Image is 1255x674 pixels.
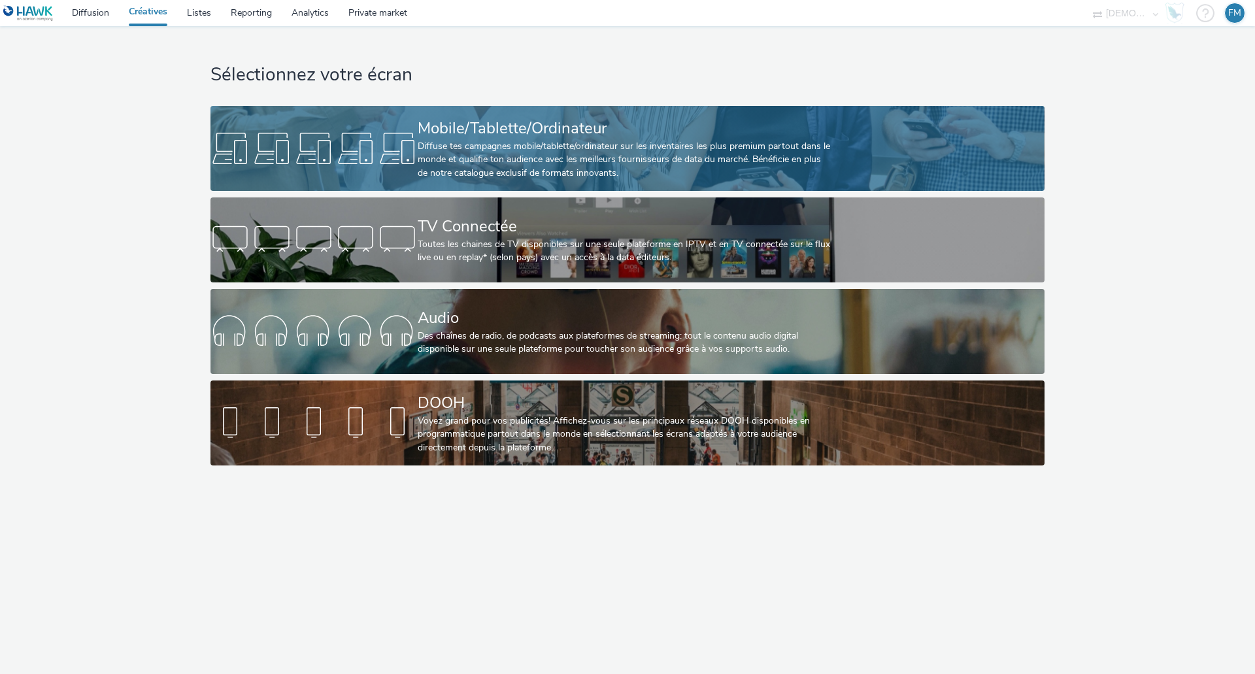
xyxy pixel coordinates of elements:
div: Toutes les chaines de TV disponibles sur une seule plateforme en IPTV et en TV connectée sur le f... [418,238,832,265]
div: FM [1228,3,1241,23]
div: TV Connectée [418,215,832,238]
div: Diffuse tes campagnes mobile/tablette/ordinateur sur les inventaires les plus premium partout dan... [418,140,832,180]
h1: Sélectionnez votre écran [210,63,1044,88]
a: TV ConnectéeToutes les chaines de TV disponibles sur une seule plateforme en IPTV et en TV connec... [210,197,1044,282]
img: Hawk Academy [1165,3,1184,24]
div: Audio [418,307,832,329]
a: AudioDes chaînes de radio, de podcasts aux plateformes de streaming: tout le contenu audio digita... [210,289,1044,374]
img: undefined Logo [3,5,54,22]
div: Des chaînes de radio, de podcasts aux plateformes de streaming: tout le contenu audio digital dis... [418,329,832,356]
div: Mobile/Tablette/Ordinateur [418,117,832,140]
div: DOOH [418,392,832,414]
a: Hawk Academy [1165,3,1190,24]
a: Mobile/Tablette/OrdinateurDiffuse tes campagnes mobile/tablette/ordinateur sur les inventaires le... [210,106,1044,191]
div: Voyez grand pour vos publicités! Affichez-vous sur les principaux réseaux DOOH disponibles en pro... [418,414,832,454]
a: DOOHVoyez grand pour vos publicités! Affichez-vous sur les principaux réseaux DOOH disponibles en... [210,380,1044,465]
